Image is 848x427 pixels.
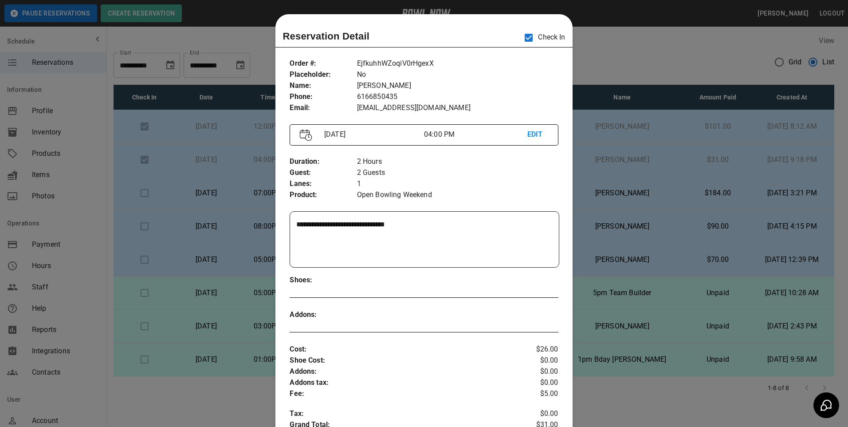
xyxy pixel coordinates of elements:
p: Addons tax : [290,377,513,388]
p: $26.00 [514,344,558,355]
p: $0.00 [514,377,558,388]
p: Product : [290,190,357,201]
p: Phone : [290,91,357,103]
p: Addons : [290,309,357,320]
p: $5.00 [514,388,558,399]
p: [EMAIL_ADDRESS][DOMAIN_NAME] [357,103,558,114]
p: Order # : [290,58,357,69]
p: Name : [290,80,357,91]
p: Placeholder : [290,69,357,80]
p: No [357,69,558,80]
p: 6166850435 [357,91,558,103]
p: Guest : [290,167,357,178]
p: 2 Hours [357,156,558,167]
p: Shoes : [290,275,357,286]
img: Vector [300,129,312,141]
p: 04:00 PM [424,129,527,140]
p: $0.00 [514,366,558,377]
p: Reservation Detail [283,29,369,43]
p: Cost : [290,344,513,355]
p: Addons : [290,366,513,377]
p: Fee : [290,388,513,399]
p: EjfkuhhWZoqiV0rHgexX [357,58,558,69]
p: [DATE] [321,129,424,140]
p: 2 Guests [357,167,558,178]
p: Lanes : [290,178,357,190]
p: Duration : [290,156,357,167]
p: Tax : [290,408,513,419]
p: EDIT [527,129,548,140]
p: $0.00 [514,355,558,366]
p: 1 [357,178,558,190]
p: Open Bowling Weekend [357,190,558,201]
p: Email : [290,103,357,114]
p: [PERSON_NAME] [357,80,558,91]
p: $0.00 [514,408,558,419]
p: Shoe Cost : [290,355,513,366]
p: Check In [519,28,565,47]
